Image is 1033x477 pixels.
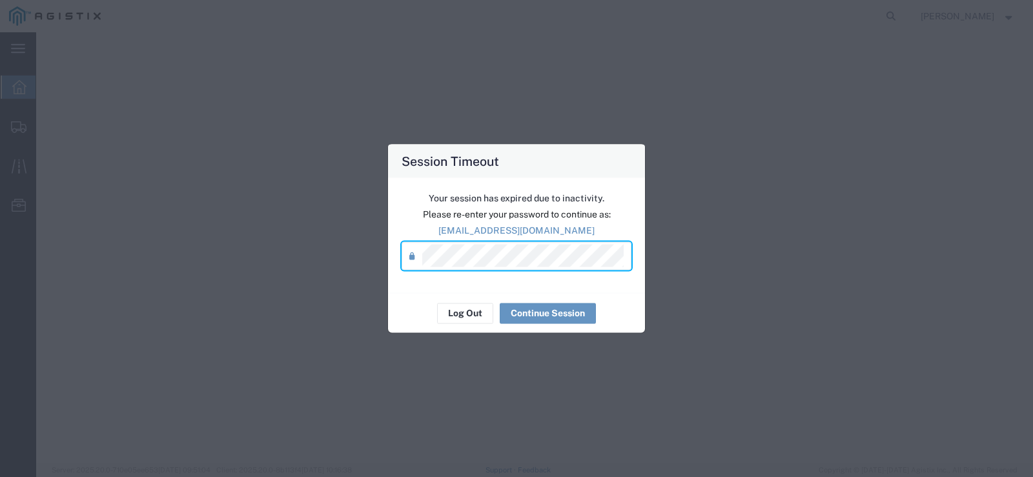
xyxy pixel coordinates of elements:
button: Log Out [437,303,493,323]
p: Please re-enter your password to continue as: [402,207,631,221]
p: Your session has expired due to inactivity. [402,191,631,205]
p: [EMAIL_ADDRESS][DOMAIN_NAME] [402,223,631,237]
button: Continue Session [500,303,596,323]
h4: Session Timeout [402,151,499,170]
